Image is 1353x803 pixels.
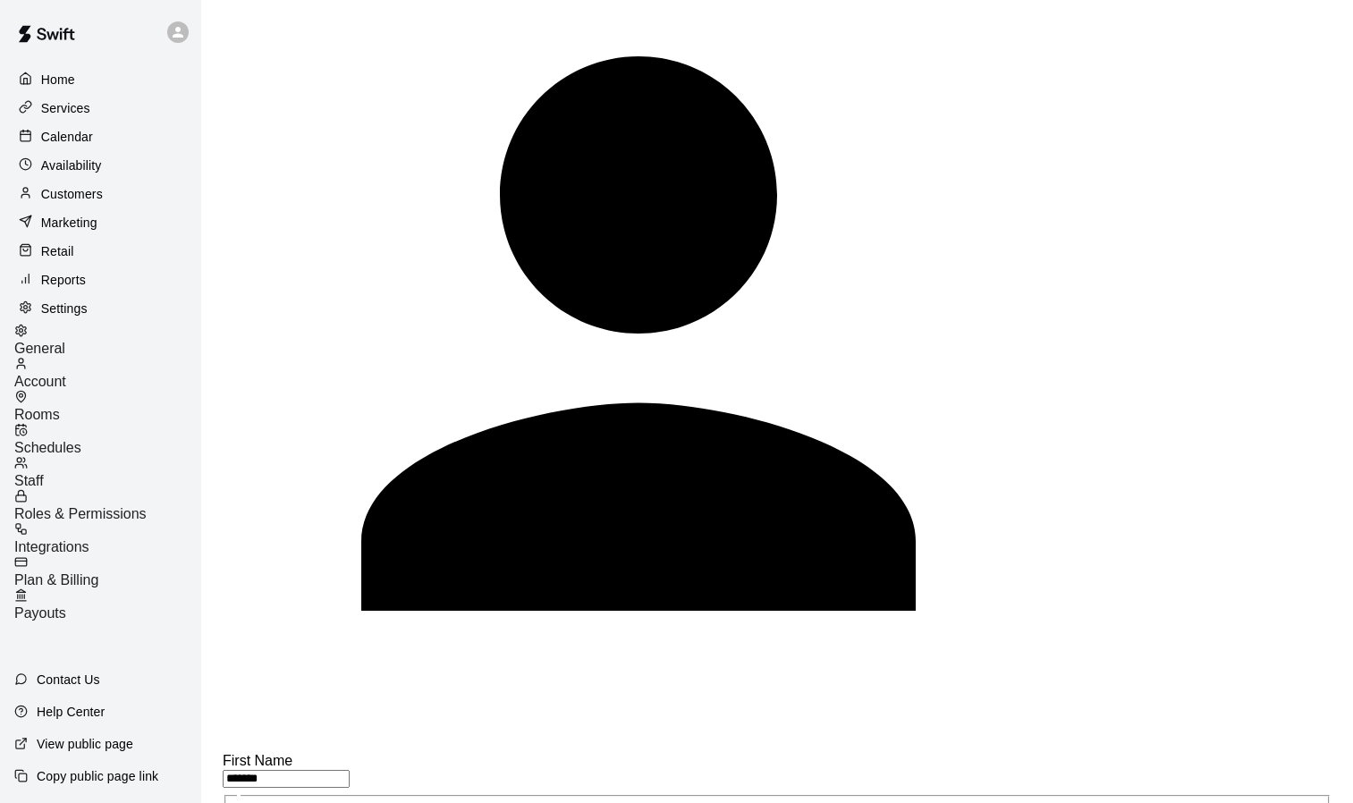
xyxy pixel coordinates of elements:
[14,209,187,236] a: Marketing
[14,440,81,455] span: Schedules
[14,407,60,422] span: Rooms
[37,767,158,785] p: Copy public page link
[37,671,100,689] p: Contact Us
[14,266,187,293] a: Reports
[14,238,187,265] a: Retail
[41,99,90,117] p: Services
[14,572,98,587] span: Plan & Billing
[41,300,88,317] p: Settings
[14,522,201,555] a: Integrations
[14,152,187,179] a: Availability
[14,555,201,588] a: Plan & Billing
[37,735,133,753] p: View public page
[41,156,102,174] p: Availability
[14,357,201,390] a: Account
[14,456,201,489] a: Staff
[14,181,187,207] a: Customers
[14,390,201,423] a: Rooms
[14,605,66,621] span: Payouts
[14,341,65,356] span: General
[14,324,201,357] a: General
[41,214,97,232] p: Marketing
[14,588,201,621] a: Payouts
[14,473,44,488] span: Staff
[14,123,187,150] a: Calendar
[14,374,66,389] span: Account
[14,95,187,122] a: Services
[41,185,103,203] p: Customers
[14,423,201,456] a: Schedules
[41,128,93,146] p: Calendar
[14,66,187,93] a: Home
[14,539,89,554] span: Integrations
[41,242,74,260] p: Retail
[37,703,105,721] p: Help Center
[14,506,147,521] span: Roles & Permissions
[14,489,201,522] a: Roles & Permissions
[223,753,292,768] span: First Name
[14,295,187,322] a: Settings
[41,71,75,89] p: Home
[41,271,86,289] p: Reports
